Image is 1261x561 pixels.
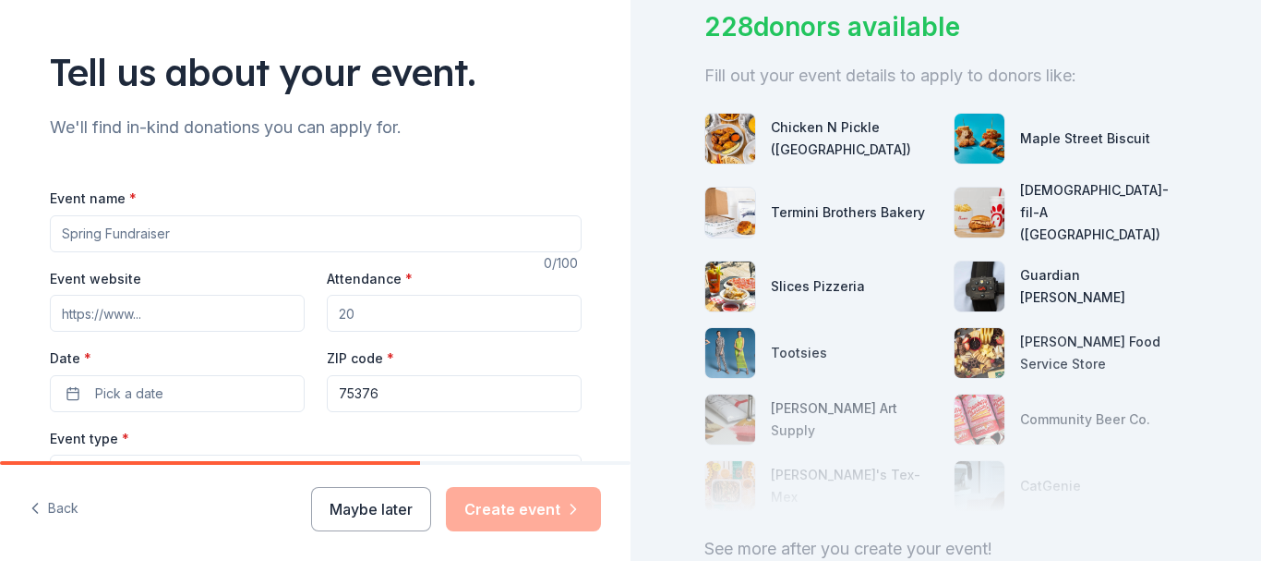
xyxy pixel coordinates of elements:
[50,455,582,494] button: Select
[30,490,78,529] button: Back
[327,375,582,412] input: 12345 (U.S. only)
[50,270,141,288] label: Event website
[327,349,394,368] label: ZIP code
[705,262,755,311] img: photo for Slices Pizzeria
[50,430,129,448] label: Event type
[327,270,413,288] label: Attendance
[311,487,431,531] button: Maybe later
[1020,179,1188,246] div: [DEMOGRAPHIC_DATA]-fil-A ([GEOGRAPHIC_DATA])
[50,375,305,412] button: Pick a date
[955,114,1004,164] img: photo for Maple Street Biscuit
[50,46,582,98] div: Tell us about your event.
[50,113,582,142] div: We'll find in-kind donations you can apply for.
[50,349,305,368] label: Date
[50,215,582,252] input: Spring Fundraiser
[705,114,755,164] img: photo for Chicken N Pickle (Grand Prairie)
[704,61,1187,91] div: Fill out your event details to apply to donors like:
[50,189,137,208] label: Event name
[50,295,305,332] input: https://www...
[1020,264,1188,309] div: Guardian [PERSON_NAME]
[771,201,925,224] div: Termini Brothers Bakery
[771,275,865,298] div: Slices Pizzeria
[704,7,1187,46] div: 228 donors available
[95,383,163,405] span: Pick a date
[544,252,582,274] div: 0 /100
[771,116,939,161] div: Chicken N Pickle ([GEOGRAPHIC_DATA])
[705,188,755,238] img: photo for Termini Brothers Bakery
[1020,128,1150,150] div: Maple Street Biscuit
[955,188,1004,238] img: photo for Chick-fil-A (Dallas Frankford Road)
[327,295,582,332] input: 20
[955,262,1004,311] img: photo for Guardian Angel Device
